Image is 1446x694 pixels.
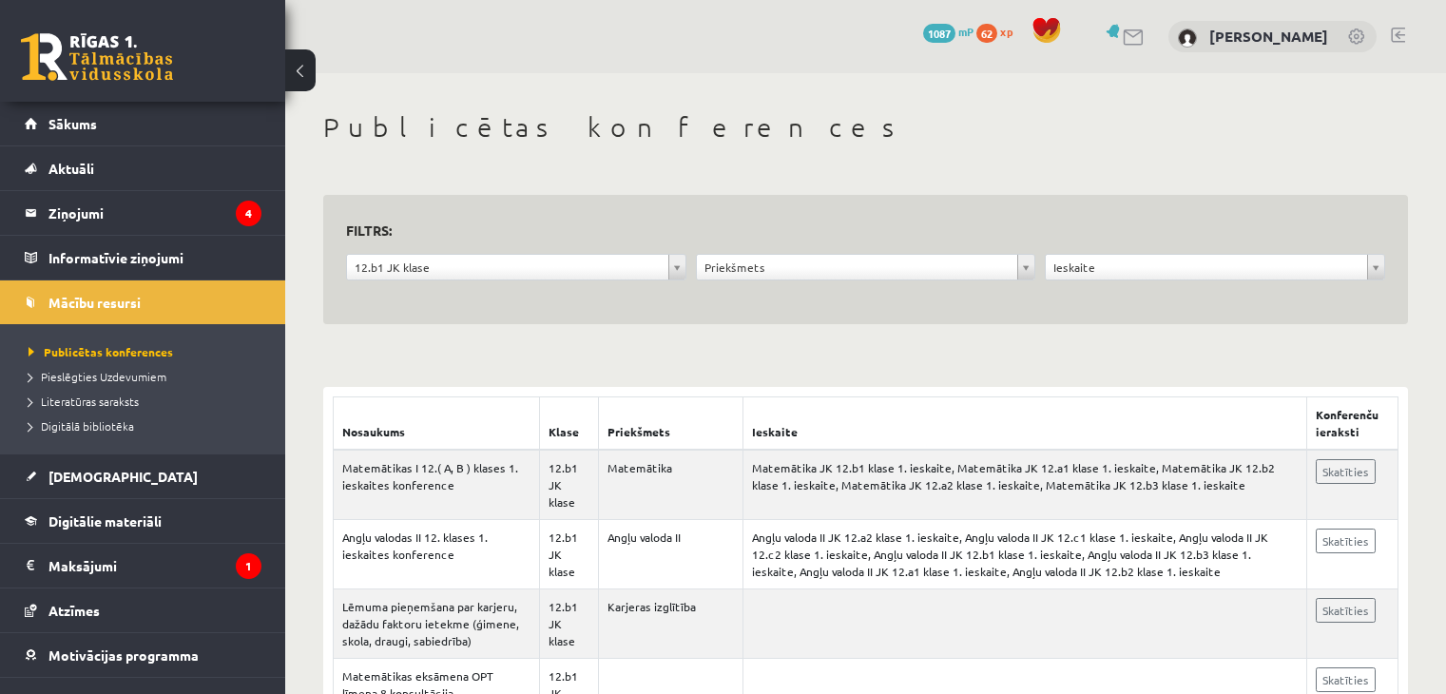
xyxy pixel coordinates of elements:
[1046,255,1384,280] a: Ieskaite
[1316,529,1376,553] a: Skatīties
[1053,255,1359,280] span: Ieskaite
[48,646,199,664] span: Motivācijas programma
[25,633,261,677] a: Motivācijas programma
[923,24,974,39] a: 1087 mP
[540,397,599,451] th: Klase
[21,33,173,81] a: Rīgas 1. Tālmācības vidusskola
[598,450,742,520] td: Matemātika
[25,544,261,588] a: Maksājumi1
[334,397,540,451] th: Nosaukums
[29,394,139,409] span: Literatūras saraksts
[1178,29,1197,48] img: Arina Guseva
[25,191,261,235] a: Ziņojumi4
[25,236,261,280] a: Informatīvie ziņojumi
[236,201,261,226] i: 4
[29,417,266,434] a: Digitālā bibliotēka
[29,369,166,384] span: Pieslēgties Uzdevumiem
[29,368,266,385] a: Pieslēgties Uzdevumiem
[598,520,742,589] td: Angļu valoda II
[323,111,1408,144] h1: Publicētas konferences
[25,454,261,498] a: [DEMOGRAPHIC_DATA]
[25,588,261,632] a: Atzīmes
[25,102,261,145] a: Sākums
[704,255,1011,280] span: Priekšmets
[355,255,661,280] span: 12.b1 JK klase
[1316,459,1376,484] a: Skatīties
[48,602,100,619] span: Atzīmes
[598,397,742,451] th: Priekšmets
[25,146,261,190] a: Aktuāli
[347,255,685,280] a: 12.b1 JK klase
[1306,397,1398,451] th: Konferenču ieraksti
[29,418,134,434] span: Digitālā bibliotēka
[236,553,261,579] i: 1
[334,450,540,520] td: Matemātikas I 12.( A, B ) klases 1. ieskaites konference
[346,218,1362,243] h3: Filtrs:
[697,255,1035,280] a: Priekšmets
[48,294,141,311] span: Mācību resursi
[25,499,261,543] a: Digitālie materiāli
[48,468,198,485] span: [DEMOGRAPHIC_DATA]
[1000,24,1012,39] span: xp
[29,344,173,359] span: Publicētas konferences
[540,450,599,520] td: 12.b1 JK klase
[742,520,1306,589] td: Angļu valoda II JK 12.a2 klase 1. ieskaite, Angļu valoda II JK 12.c1 klase 1. ieskaite, Angļu val...
[923,24,955,43] span: 1087
[540,520,599,589] td: 12.b1 JK klase
[540,589,599,659] td: 12.b1 JK klase
[48,512,162,530] span: Digitālie materiāli
[29,393,266,410] a: Literatūras saraksts
[1209,27,1328,46] a: [PERSON_NAME]
[29,343,266,360] a: Publicētas konferences
[25,280,261,324] a: Mācību resursi
[598,589,742,659] td: Karjeras izglītība
[742,397,1306,451] th: Ieskaite
[976,24,997,43] span: 62
[1316,667,1376,692] a: Skatīties
[48,544,261,588] legend: Maksājumi
[1316,598,1376,623] a: Skatīties
[334,589,540,659] td: Lēmuma pieņemšana par karjeru, dažādu faktoru ietekme (ģimene, skola, draugi, sabiedrība)
[742,450,1306,520] td: Matemātika JK 12.b1 klase 1. ieskaite, Matemātika JK 12.a1 klase 1. ieskaite, Matemātika JK 12.b2...
[48,236,261,280] legend: Informatīvie ziņojumi
[48,115,97,132] span: Sākums
[48,191,261,235] legend: Ziņojumi
[48,160,94,177] span: Aktuāli
[976,24,1022,39] a: 62 xp
[958,24,974,39] span: mP
[334,520,540,589] td: Angļu valodas II 12. klases 1. ieskaites konference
